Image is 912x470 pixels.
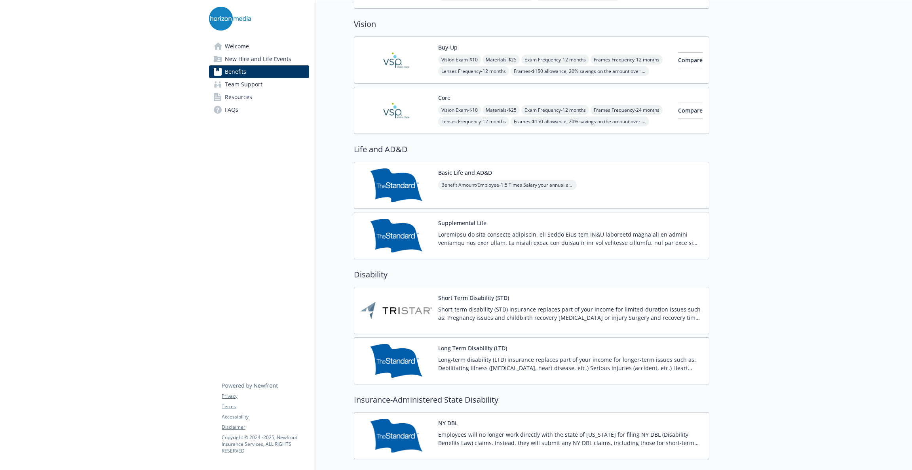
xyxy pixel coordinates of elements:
p: Long-term disability (LTD) insurance replaces part of your income for longer-term issues such as:... [438,355,703,372]
a: Accessibility [222,413,309,420]
span: Exam Frequency - 12 months [521,55,589,65]
span: Lenses Frequency - 12 months [438,117,509,126]
span: Resources [225,91,252,103]
button: Supplemental Life [438,219,486,227]
span: Lenses Frequency - 12 months [438,66,509,76]
button: Compare [678,52,703,68]
a: Privacy [222,393,309,400]
span: Materials - $25 [483,55,520,65]
a: FAQs [209,103,309,116]
button: Buy-Up [438,43,458,52]
span: FAQs [225,103,238,116]
p: Employees will no longer work directly with the state of [US_STATE] for filing NY DBL (Disability... [438,430,703,447]
img: Vision Service Plan carrier logo [361,43,432,77]
a: Terms [222,403,309,410]
a: New Hire and Life Events [209,53,309,65]
a: Disclaimer [222,424,309,431]
p: Loremipsu do sita consecte adipiscin, eli Seddo Eius tem IN&U laboreetd magna ali en admini venia... [438,230,703,247]
span: New Hire and Life Events [225,53,291,65]
span: Frames - $150 allowance, 20% savings on the amount over your allowance [511,117,649,126]
span: Frames Frequency - 12 months [591,55,663,65]
span: Frames Frequency - 24 months [591,105,663,115]
button: NY DBL [438,419,458,427]
span: Vision Exam - $10 [438,55,481,65]
a: Resources [209,91,309,103]
button: Core [438,94,450,102]
button: Compare [678,103,703,118]
p: Short-term disability (STD) insurance replaces part of your income for limited-duration issues su... [438,305,703,322]
img: Standard Insurance Company carrier logo [361,219,432,252]
a: Team Support [209,78,309,91]
a: Welcome [209,40,309,53]
button: Basic Life and AD&D [438,168,492,177]
span: Materials - $25 [483,105,520,115]
button: Short Term Disability (STD) [438,294,509,302]
span: Exam Frequency - 12 months [521,105,589,115]
span: Compare [678,107,703,114]
h2: Life and AD&D [354,143,709,155]
img: TRISTAR Insurance Group carrier logo [361,294,432,327]
a: Benefits [209,65,309,78]
span: Benefits [225,65,246,78]
span: Benefit Amount/Employee - 1.5 Times Salary your annual earnings [438,180,577,190]
button: Long Term Disability (LTD) [438,344,507,352]
h2: Insurance-Administered State Disability [354,394,709,406]
span: Vision Exam - $10 [438,105,481,115]
span: Team Support [225,78,262,91]
span: Frames - $150 allowance, 20% savings on the amount over your allowance [511,66,649,76]
h2: Vision [354,18,709,30]
img: Standard Insurance Company carrier logo [361,344,432,378]
p: Copyright © 2024 - 2025 , Newfront Insurance Services, ALL RIGHTS RESERVED [222,434,309,454]
span: Welcome [225,40,249,53]
img: Standard Insurance Company carrier logo [361,419,432,453]
img: Vision Service Plan carrier logo [361,94,432,127]
span: Compare [678,56,703,64]
img: Standard Insurance Company carrier logo [361,168,432,202]
h2: Disability [354,269,709,281]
